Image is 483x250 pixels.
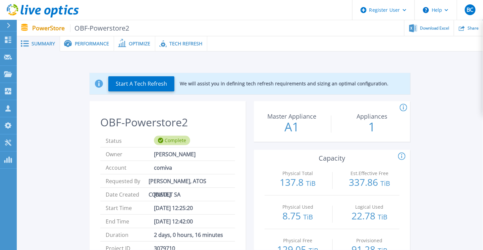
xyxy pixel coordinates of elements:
span: Start Time [106,201,154,214]
span: TiB [304,212,313,221]
span: TiB [306,179,316,188]
span: Download Excel [420,26,449,30]
span: Date Created [106,188,154,201]
span: Summary [32,41,55,46]
span: End Time [106,215,154,228]
span: TiB [380,179,390,188]
p: 22.78 [339,211,399,222]
p: Physical Total [270,171,326,176]
span: [PERSON_NAME] [154,148,196,161]
span: Share [468,26,479,30]
span: Duration [106,228,154,241]
p: A1 [255,121,330,133]
p: 1 [335,121,410,133]
span: 2 days, 0 hours, 16 minutes [154,228,223,241]
p: Provisioned [341,238,398,243]
p: Physical Used [270,205,326,209]
p: Logical Used [341,205,398,209]
span: [PERSON_NAME], ATOS CONSULT SA [149,174,230,187]
h2: OBF-Powerstore2 [100,116,235,129]
div: Complete [154,136,190,145]
span: [DATE] 12:42:00 [154,215,193,228]
span: OBF-Powerstore2 [70,24,129,32]
span: [DATE] [154,188,171,201]
p: We will assist you in defining tech refresh requirements and sizing an optimal configuration. [180,81,388,86]
span: Requested By [106,174,149,187]
span: Account [106,161,154,174]
p: Master Appliance [256,113,328,119]
p: 137.8 [268,177,328,188]
p: 337.86 [339,177,399,188]
span: Status [106,134,154,147]
button: Start A Tech Refresh [108,76,174,91]
span: Performance [75,41,109,46]
span: Optimize [129,41,150,46]
span: Owner [106,148,154,161]
p: 8.75 [268,211,328,222]
p: PowerStore [32,24,129,32]
p: Appliances [336,113,408,119]
span: TiB [378,212,387,221]
span: Tech Refresh [169,41,202,46]
span: comiva [154,161,172,174]
span: [DATE] 12:25:20 [154,201,193,214]
p: Est.Effective Free [341,171,398,176]
p: Physical Free [270,238,326,243]
span: BC [467,7,473,12]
